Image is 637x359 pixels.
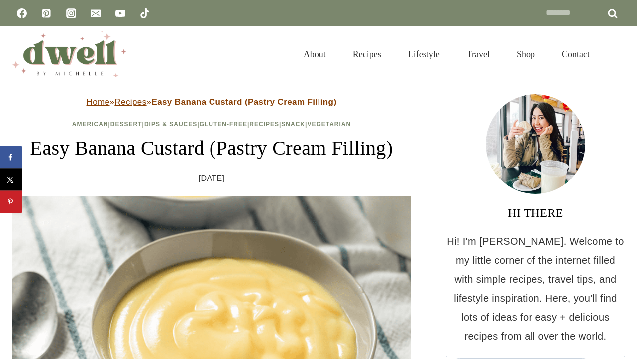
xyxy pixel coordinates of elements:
button: View Search Form [608,46,625,63]
a: Dessert [110,121,142,128]
a: TikTok [135,3,155,23]
a: Email [86,3,106,23]
a: Snack [281,121,305,128]
a: Gluten-Free [200,121,247,128]
a: Instagram [61,3,81,23]
h3: HI THERE [446,204,625,222]
p: Hi! I'm [PERSON_NAME]. Welcome to my little corner of the internet filled with simple recipes, tr... [446,232,625,346]
img: DWELL by michelle [12,31,126,77]
a: Pinterest [36,3,56,23]
a: Facebook [12,3,32,23]
nav: Primary Navigation [290,37,603,72]
a: Dips & Sauces [144,121,197,128]
a: Vegetarian [307,121,351,128]
a: Lifestyle [395,37,453,72]
span: | | | | | | [72,121,351,128]
a: Recipes [339,37,395,72]
a: Contact [548,37,603,72]
a: Home [87,97,110,107]
a: YouTube [110,3,130,23]
a: About [290,37,339,72]
h1: Easy Banana Custard (Pastry Cream Filling) [12,133,411,163]
time: [DATE] [199,171,225,186]
a: Recipes [114,97,146,107]
span: » » [87,97,337,107]
strong: Easy Banana Custard (Pastry Cream Filling) [151,97,336,107]
a: Travel [453,37,503,72]
a: American [72,121,108,128]
a: Recipes [249,121,279,128]
a: Shop [503,37,548,72]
